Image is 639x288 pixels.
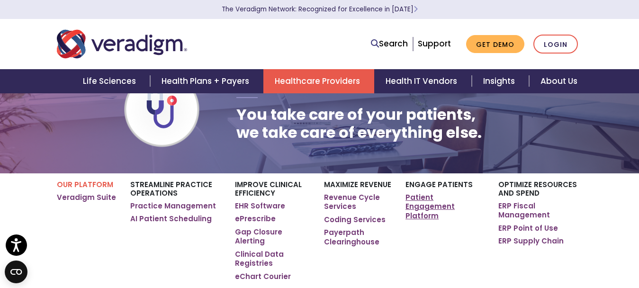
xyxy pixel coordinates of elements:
button: Open CMP widget [5,261,27,283]
a: Payerpath Clearinghouse [324,228,391,246]
a: Healthcare Providers [263,69,374,93]
a: Insights [472,69,529,93]
a: ePrescribe [235,214,276,224]
a: Health IT Vendors [374,69,471,93]
a: Get Demo [466,35,524,54]
a: Login [533,35,578,54]
a: About Us [529,69,589,93]
a: Health Plans + Payers [150,69,263,93]
a: Gap Closure Alerting [235,227,310,246]
a: Patient Engagement Platform [405,193,484,221]
a: Veradigm Suite [57,193,116,202]
a: ERP Fiscal Management [498,201,582,220]
h1: You take care of your patients, we take care of everything else. [236,106,482,142]
a: ERP Point of Use [498,224,558,233]
a: Life Sciences [72,69,150,93]
a: Coding Services [324,215,386,225]
a: Practice Management [130,201,216,211]
a: eChart Courier [235,272,291,281]
a: ERP Supply Chain [498,236,564,246]
a: The Veradigm Network: Recognized for Excellence in [DATE]Learn More [222,5,418,14]
a: EHR Software [235,201,285,211]
img: Veradigm logo [57,28,187,60]
a: AI Patient Scheduling [130,214,212,224]
a: Support [418,38,451,49]
a: Clinical Data Registries [235,250,310,268]
a: Search [371,37,408,50]
a: Revenue Cycle Services [324,193,391,211]
span: Learn More [414,5,418,14]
